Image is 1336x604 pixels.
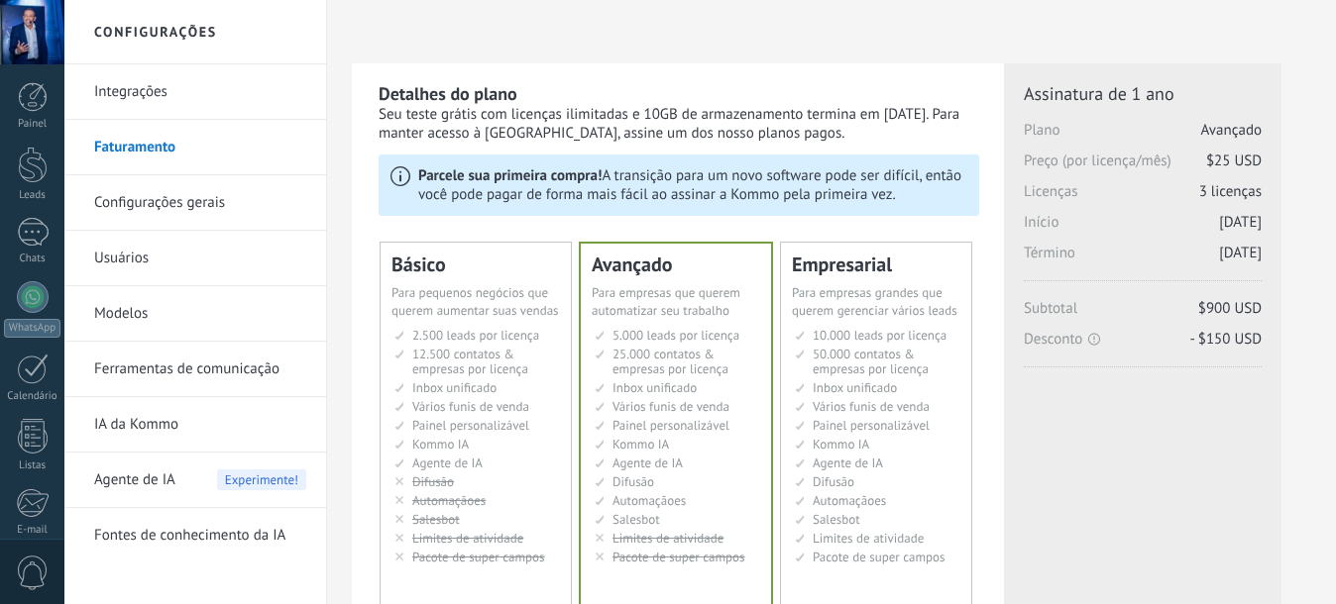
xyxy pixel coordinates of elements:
li: Configurações gerais [64,175,326,231]
span: 5.000 leads por licença [612,327,739,344]
div: Avançado [592,254,760,274]
li: Ferramentas de comunicação [64,342,326,397]
a: Faturamento [94,120,306,175]
div: WhatsApp [4,319,60,338]
span: Licenças [1024,182,1262,213]
span: Inbox unificado [813,379,897,396]
span: Painel personalizável [412,417,529,434]
div: Listas [4,459,61,472]
div: Leads [4,189,61,202]
span: Limites de atividade [813,530,924,547]
li: Faturamento [64,120,326,175]
span: Automaçãoes [612,492,686,509]
span: Limites de atividade [412,530,523,547]
span: Vários funis de venda [813,398,930,415]
b: Parcele sua primeira compra! [418,166,602,185]
span: $900 USD [1198,299,1262,318]
span: 12.500 contatos & empresas por licença [412,346,528,377]
span: Automaçãoes [813,492,886,509]
span: Painel personalizável [612,417,729,434]
span: Inbox unificado [612,379,697,396]
span: [DATE] [1219,213,1262,232]
span: Salesbot [612,511,660,528]
a: Agente de IA Experimente! [94,453,306,508]
li: IA da Kommo [64,397,326,453]
span: Preço (por licença/mês) [1024,151,1262,182]
span: 50.000 contatos & empresas por licença [813,346,929,377]
span: 25.000 contatos & empresas por licença [612,346,728,377]
div: Empresarial [792,254,960,274]
span: Para empresas grandes que querem gerenciar vários leads [792,284,957,319]
div: Chats [4,252,61,265]
li: Fontes de conhecimento da IA [64,508,326,562]
li: Usuários [64,231,326,286]
span: Pacote de super campos [612,549,745,565]
div: E-mail [4,524,61,537]
span: [DATE] [1219,244,1262,262]
span: - $150 USD [1190,330,1262,349]
span: Limites de atividade [612,530,724,547]
div: Básico [391,254,560,274]
a: Usuários [94,231,306,286]
span: Agente de IA [813,454,883,471]
span: Kommo IA [813,436,869,453]
p: A transição para um novo software pode ser difícil, então você pode pagar de forma mais fácil ao ... [418,166,967,204]
span: Vários funis de venda [612,398,729,415]
span: Difusão [412,473,454,490]
span: Salesbot [412,511,460,528]
b: Detalhes do plano [379,82,517,105]
span: Painel personalizável [813,417,930,434]
span: Difusão [813,473,854,490]
span: Início [1024,213,1262,244]
li: Modelos [64,286,326,342]
span: Para pequenos negócios que querem aumentar suas vendas [391,284,559,319]
span: Para empresas que querem automatizar seu trabalho [592,284,740,319]
span: Experimente! [217,469,306,490]
span: Subtotal [1024,299,1262,330]
li: Integrações [64,64,326,120]
div: Seu teste grátis com licenças ilimitadas e 10GB de armazenamento termina em [DATE]. Para manter a... [379,105,979,143]
a: Modelos [94,286,306,342]
span: Agente de IA [412,454,483,471]
span: 10.000 leads por licença [813,327,946,344]
li: Agente de IA [64,453,326,508]
div: Calendário [4,390,61,403]
span: Kommo IA [612,436,669,453]
span: Desconto [1024,330,1262,349]
a: Fontes de conhecimento da IA [94,508,306,563]
span: $25 USD [1206,151,1262,170]
span: 2.500 leads por licença [412,327,539,344]
span: Assinatura de 1 ano [1024,82,1262,105]
span: Agente de IA [94,453,175,508]
span: Difusão [612,473,654,490]
a: IA da Kommo [94,397,306,453]
span: 3 licenças [1199,182,1262,201]
span: Vários funis de venda [412,398,529,415]
span: Salesbot [813,511,860,528]
span: Pacote de super campos [412,549,545,565]
span: Automaçãoes [412,492,486,509]
span: Avançado [1201,121,1262,140]
span: Pacote de super campos [813,549,946,565]
span: Kommo IA [412,436,469,453]
a: Configurações gerais [94,175,306,231]
div: Painel [4,118,61,131]
span: Agente de IA [612,454,683,471]
span: Inbox unificado [412,379,497,396]
span: Plano [1024,121,1262,151]
a: Integrações [94,64,306,120]
a: Ferramentas de comunicação [94,342,306,397]
span: Término [1024,244,1262,274]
